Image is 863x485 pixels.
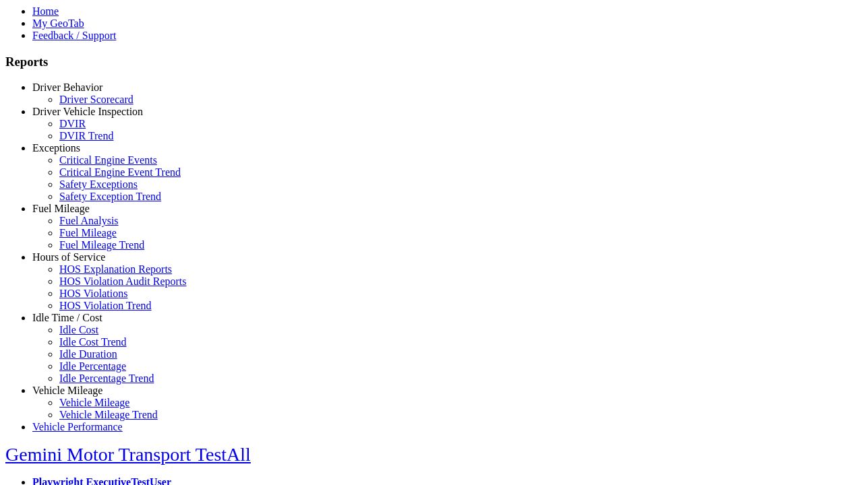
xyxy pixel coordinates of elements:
a: Critical Engine Events [59,154,157,166]
a: Fuel Mileage Trend [59,239,144,251]
h3: Reports [5,55,858,69]
a: Vehicle Mileage [59,397,129,408]
a: Vehicle Performance [32,421,123,432]
a: Safety Exception Trend [59,191,161,202]
a: Feedback / Support [32,30,116,41]
a: Exceptions [32,142,80,154]
a: HOS Explanation Reports [59,263,172,275]
a: Idle Percentage [59,360,126,372]
a: Fuel Mileage [59,227,117,238]
a: Critical Engine Event Trend [59,166,181,178]
a: Driver Behavior [32,82,102,93]
a: Driver Vehicle Inspection [32,106,143,117]
a: My GeoTab [32,18,84,29]
a: Fuel Analysis [59,215,119,226]
a: Safety Exceptions [59,179,138,190]
a: Idle Time / Cost [32,312,102,323]
a: Idle Percentage Trend [59,373,154,384]
a: Idle Cost Trend [59,336,127,348]
a: Vehicle Mileage Trend [59,409,158,420]
a: DVIR [59,118,86,129]
a: Home [32,5,59,17]
a: Vehicle Mileage [32,385,102,396]
a: HOS Violation Audit Reports [59,276,187,287]
a: DVIR Trend [59,130,113,141]
a: Idle Cost [59,324,98,335]
a: Driver Scorecard [59,94,133,105]
a: HOS Violation Trend [59,300,152,311]
a: Idle Duration [59,348,117,360]
a: HOS Violations [59,288,127,299]
a: Fuel Mileage [32,203,90,214]
a: Gemini Motor Transport TestAll [5,444,251,465]
a: Hours of Service [32,251,105,263]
